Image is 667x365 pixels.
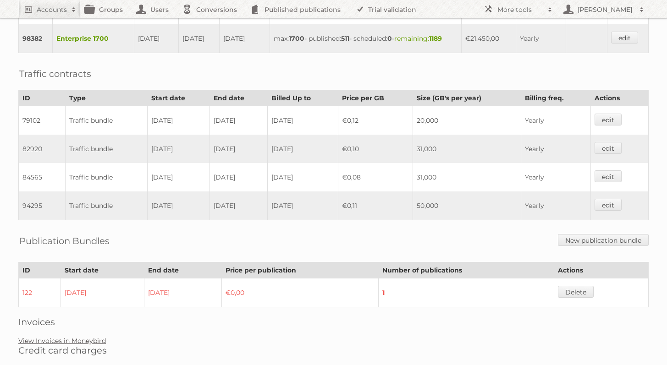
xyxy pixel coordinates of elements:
h2: More tools [497,5,543,14]
td: Traffic bundle [65,191,147,220]
td: €0,12 [338,106,413,135]
th: End date [144,262,221,278]
td: Yearly [516,24,566,53]
td: [DATE] [148,135,210,163]
td: Yearly [521,191,591,220]
td: Traffic bundle [65,135,147,163]
strong: 1700 [289,34,304,43]
td: €21.450,00 [461,24,516,53]
td: 31,000 [413,135,521,163]
td: Enterprise 1700 [52,24,134,53]
td: [DATE] [267,135,338,163]
td: 50,000 [413,191,521,220]
th: ID [19,90,66,106]
th: Billed Up to [267,90,338,106]
h2: [PERSON_NAME] [575,5,635,14]
th: Actions [554,262,648,278]
td: €0,08 [338,163,413,191]
h2: Credit card charges [18,345,649,356]
td: [DATE] [210,163,268,191]
td: [DATE] [210,191,268,220]
a: edit [611,32,638,44]
td: 94295 [19,191,66,220]
a: New publication bundle [558,234,649,246]
td: max: - published: - scheduled: - [270,24,461,53]
td: [DATE] [267,163,338,191]
td: Traffic bundle [65,106,147,135]
td: €0,00 [221,278,378,307]
a: edit [595,114,622,125]
td: [DATE] [148,106,210,135]
a: edit [595,170,622,182]
h2: Invoices [18,316,649,327]
td: Yearly [521,106,591,135]
th: Price per GB [338,90,413,106]
td: Yearly [521,163,591,191]
a: Delete [558,286,594,298]
h2: Publication Bundles [19,234,110,248]
td: [DATE] [144,278,221,307]
td: 98382 [19,24,53,53]
th: End date [210,90,268,106]
td: 122 [19,278,61,307]
a: edit [595,199,622,211]
strong: 511 [341,34,349,43]
strong: 1 [382,289,385,297]
a: View Invoices in Moneybird [18,337,106,345]
td: [DATE] [148,163,210,191]
th: Type [65,90,147,106]
td: [DATE] [267,106,338,135]
td: Traffic bundle [65,163,147,191]
td: 31,000 [413,163,521,191]
td: [DATE] [61,278,144,307]
td: 84565 [19,163,66,191]
td: Yearly [521,135,591,163]
strong: 1189 [429,34,442,43]
a: edit [595,142,622,154]
td: [DATE] [148,191,210,220]
th: ID [19,262,61,278]
th: Start date [148,90,210,106]
td: 20,000 [413,106,521,135]
td: [DATE] [134,24,178,53]
span: remaining: [394,34,442,43]
h2: Accounts [37,5,67,14]
td: €0,11 [338,191,413,220]
td: [DATE] [210,106,268,135]
td: [DATE] [220,24,270,53]
td: [DATE] [210,135,268,163]
th: Actions [591,90,649,106]
td: 79102 [19,106,66,135]
strong: 0 [387,34,392,43]
td: [DATE] [267,191,338,220]
td: [DATE] [178,24,220,53]
h2: Traffic contracts [19,67,91,81]
td: 82920 [19,135,66,163]
th: Size (GB's per year) [413,90,521,106]
th: Price per publication [221,262,378,278]
td: €0,10 [338,135,413,163]
th: Start date [61,262,144,278]
th: Billing freq. [521,90,591,106]
th: Number of publications [379,262,554,278]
